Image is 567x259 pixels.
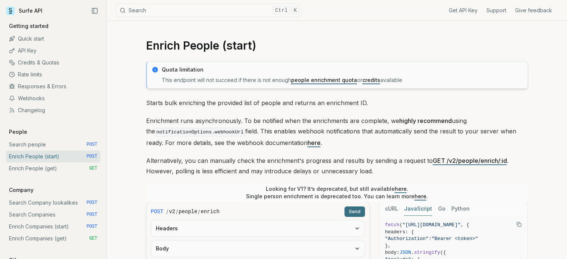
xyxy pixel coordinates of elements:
code: people [179,208,197,215]
span: : [429,236,432,241]
kbd: K [291,6,299,15]
a: Enrich People (start) POST [6,151,100,162]
span: POST [151,208,164,215]
code: enrich [201,208,219,215]
p: Company [6,186,37,194]
span: body: [385,250,400,255]
span: ( [400,222,403,228]
p: Quota limitation [162,66,523,73]
span: POST [86,142,97,148]
a: here [415,193,426,199]
a: GET /v2/people/enrich/:id [433,157,507,164]
a: here [308,139,321,146]
span: POST [86,154,97,159]
button: cURL [385,202,398,216]
span: POST [86,224,97,230]
a: API Key [6,45,100,57]
button: Go [438,202,445,216]
span: }, [385,243,391,249]
span: GET [89,165,97,171]
a: Quick start [6,33,100,45]
button: Send [344,206,365,217]
span: JSON [400,250,411,255]
a: Search people POST [6,139,100,151]
code: notificationOptions.webhookUrl [155,128,245,136]
kbd: Ctrl [273,6,290,15]
a: Support [486,7,506,14]
a: Enrich People (get) GET [6,162,100,174]
a: Enrich Companies (start) POST [6,221,100,233]
button: Headers [151,220,365,237]
a: Changelog [6,104,100,116]
a: Credits & Quotas [6,57,100,69]
button: SearchCtrlK [116,4,302,17]
span: "Authorization" [385,236,429,241]
button: Python [451,202,470,216]
a: Search Company lookalikes POST [6,197,100,209]
span: "[URL][DOMAIN_NAME]" [402,222,460,228]
p: People [6,128,30,136]
a: Give feedback [515,7,552,14]
p: Looking for V1? It’s deprecated, but still available . Single person enrichment is deprecated too... [246,185,428,200]
a: Webhooks [6,92,100,104]
p: Starts bulk enriching the provided list of people and returns an enrichment ID. [146,98,528,108]
span: GET [89,236,97,241]
p: Alternatively, you can manually check the enrichment's progress and results by sending a request ... [146,155,528,176]
span: POST [86,200,97,206]
span: / [166,208,168,215]
span: POST [86,212,97,218]
code: v2 [169,208,175,215]
span: headers: { [385,229,414,235]
span: "Bearer <token>" [431,236,478,241]
span: . [411,250,414,255]
button: JavaScript [404,202,432,216]
a: Responses & Errors [6,80,100,92]
span: / [176,208,178,215]
p: This endpoint will not succeed if there is not enough or available [162,76,523,84]
h1: Enrich People (start) [146,39,528,52]
span: stringify [414,250,440,255]
span: fetch [385,222,400,228]
button: Body [151,240,365,257]
p: Enrichment runs asynchronously. To be notified when the enrichments are complete, we using the fi... [146,116,528,148]
span: / [198,208,200,215]
a: credits [362,77,380,83]
button: Copy Text [513,219,525,230]
a: here [395,186,407,192]
a: Surfe API [6,5,42,16]
span: , { [460,222,469,228]
strong: highly recommend [399,117,452,124]
a: Rate limits [6,69,100,80]
a: Search Companies POST [6,209,100,221]
span: ({ [440,250,446,255]
a: people enrichment quota [291,77,357,83]
a: Get API Key [449,7,478,14]
a: Enrich Companies (get) GET [6,233,100,244]
button: Collapse Sidebar [89,5,100,16]
p: Getting started [6,22,51,30]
